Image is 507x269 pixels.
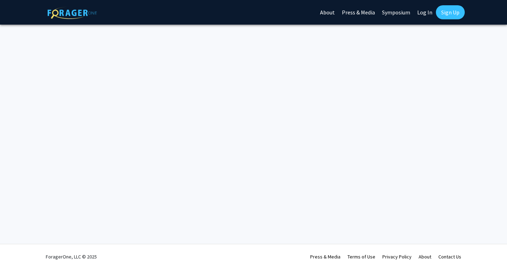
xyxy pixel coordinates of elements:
a: Press & Media [310,254,340,260]
div: ForagerOne, LLC © 2025 [46,244,97,269]
a: About [419,254,431,260]
a: Privacy Policy [382,254,412,260]
a: Terms of Use [348,254,375,260]
a: Contact Us [438,254,461,260]
a: Sign Up [436,5,465,19]
img: ForagerOne Logo [48,7,97,19]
